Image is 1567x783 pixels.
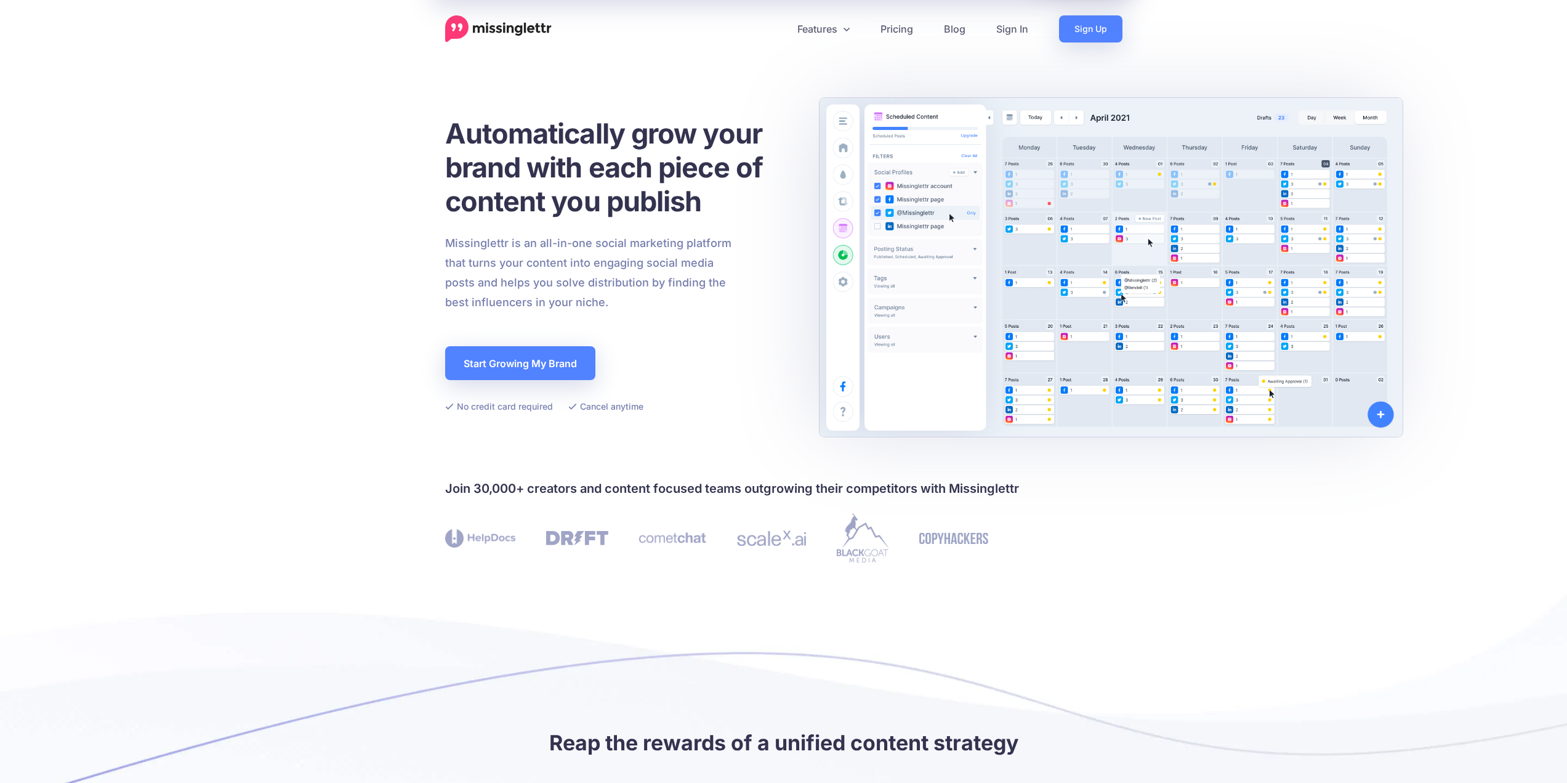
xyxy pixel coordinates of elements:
[445,116,793,218] h1: Automatically grow your brand with each piece of content you publish
[445,729,1122,757] h2: Reap the rewards of a unified content strategy
[865,15,929,43] a: Pricing
[445,233,732,312] p: Missinglettr is an all-in-one social marketing platform that turns your content into engaging soc...
[782,15,865,43] a: Features
[445,479,1122,498] h4: Join 30,000+ creators and content focused teams outgrowing their competitors with Missinglettr
[568,399,643,414] li: Cancel anytime
[1059,15,1122,43] a: Sign Up
[981,15,1044,43] a: Sign In
[445,399,553,414] li: No credit card required
[445,15,552,43] a: Home
[929,15,981,43] a: Blog
[445,346,595,380] a: Start Growing My Brand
